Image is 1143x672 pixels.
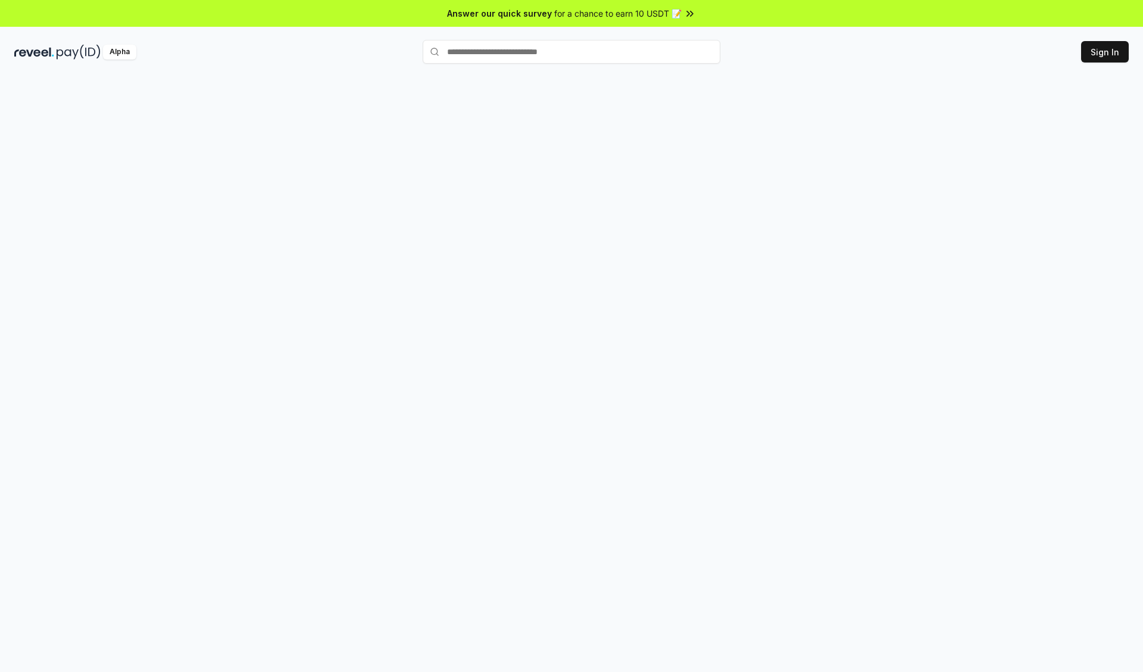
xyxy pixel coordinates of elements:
img: pay_id [57,45,101,60]
button: Sign In [1081,41,1129,62]
img: reveel_dark [14,45,54,60]
div: Alpha [103,45,136,60]
span: for a chance to earn 10 USDT 📝 [554,7,682,20]
span: Answer our quick survey [447,7,552,20]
